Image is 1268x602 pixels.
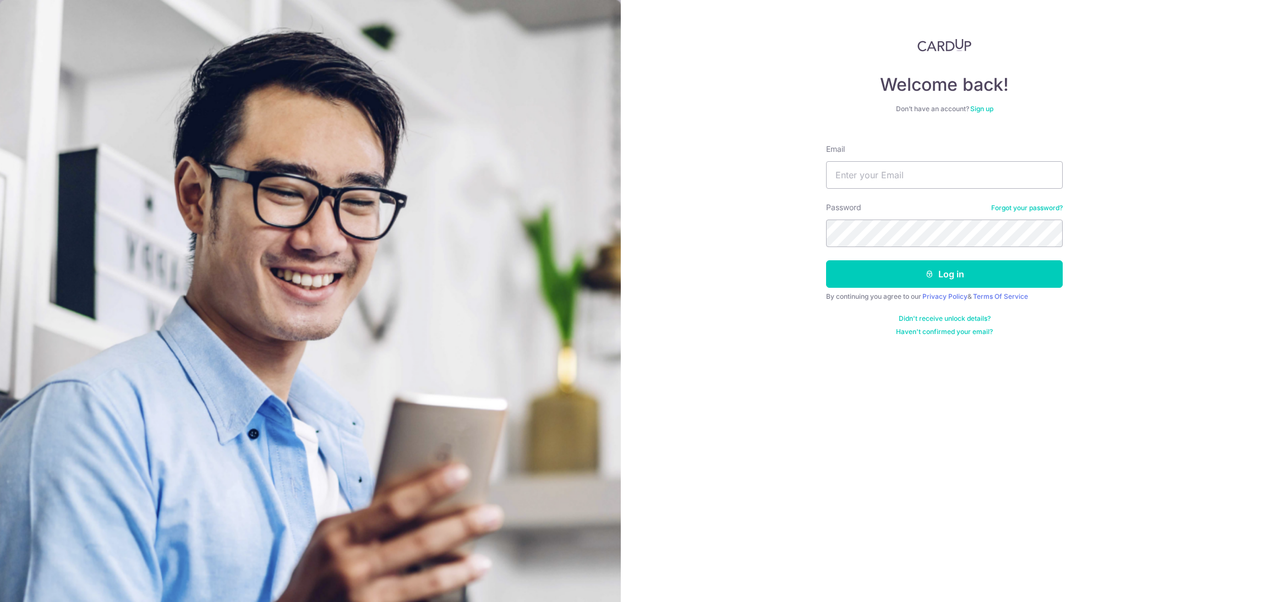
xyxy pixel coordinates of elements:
[896,327,993,336] a: Haven't confirmed your email?
[899,314,991,323] a: Didn't receive unlock details?
[922,292,968,300] a: Privacy Policy
[973,292,1028,300] a: Terms Of Service
[826,292,1063,301] div: By continuing you agree to our &
[826,260,1063,288] button: Log in
[917,39,971,52] img: CardUp Logo
[991,204,1063,212] a: Forgot your password?
[826,144,845,155] label: Email
[826,74,1063,96] h4: Welcome back!
[970,105,993,113] a: Sign up
[826,105,1063,113] div: Don’t have an account?
[826,161,1063,189] input: Enter your Email
[826,202,861,213] label: Password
